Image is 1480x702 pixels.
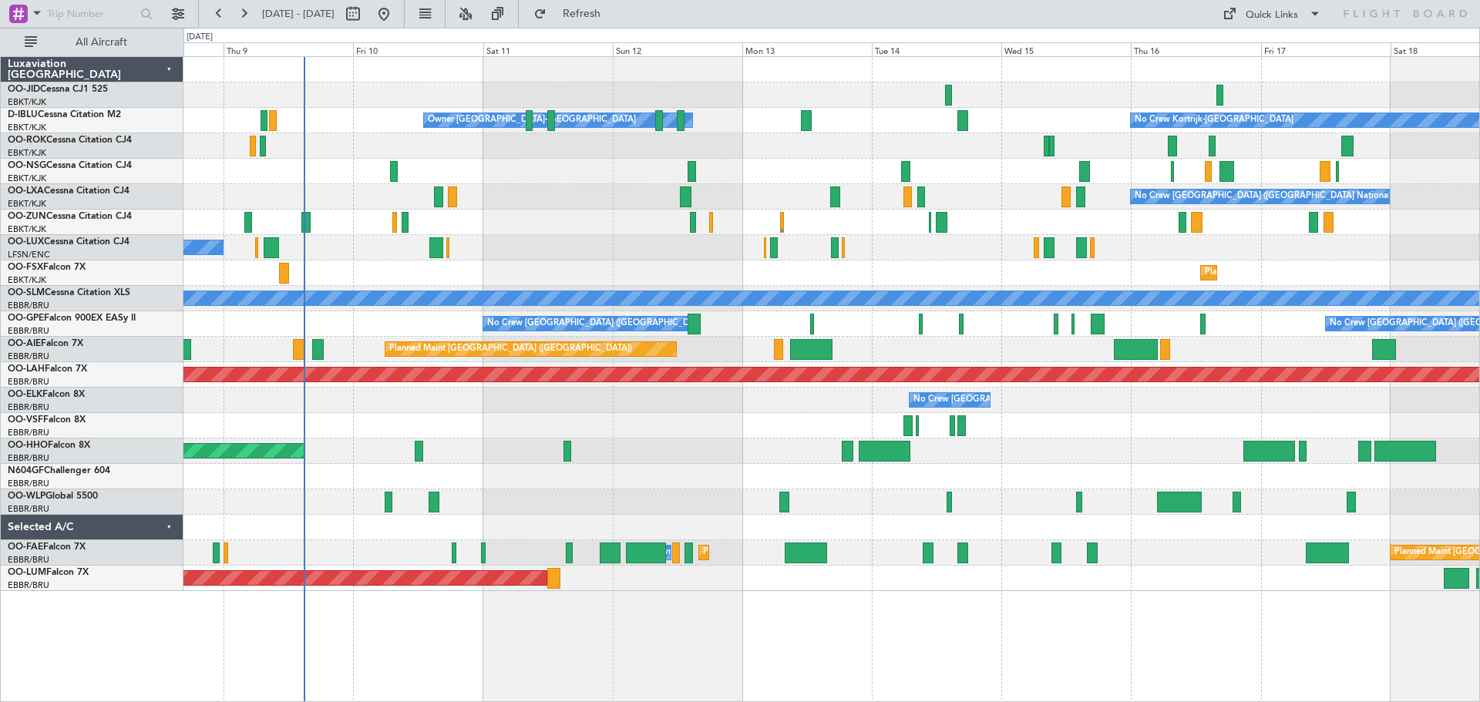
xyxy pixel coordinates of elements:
[8,147,46,159] a: EBKT/KJK
[8,325,49,337] a: EBBR/BRU
[40,37,163,48] span: All Aircraft
[8,263,43,272] span: OO-FSX
[8,415,43,425] span: OO-VSF
[487,312,745,335] div: No Crew [GEOGRAPHIC_DATA] ([GEOGRAPHIC_DATA] National)
[187,31,213,44] div: [DATE]
[8,390,85,399] a: OO-ELKFalcon 8X
[703,541,838,564] div: Planned Maint Melsbroek Air Base
[8,110,38,119] span: D-IBLU
[8,314,44,323] span: OO-GPE
[8,288,130,297] a: OO-SLMCessna Citation XLS
[1261,42,1391,56] div: Fri 17
[8,161,46,170] span: OO-NSG
[8,186,44,196] span: OO-LXA
[8,339,41,348] span: OO-AIE
[8,136,46,145] span: OO-ROK
[8,161,132,170] a: OO-NSGCessna Citation CJ4
[483,42,613,56] div: Sat 11
[1246,8,1298,23] div: Quick Links
[8,554,49,566] a: EBBR/BRU
[8,288,45,297] span: OO-SLM
[1215,2,1329,26] button: Quick Links
[17,30,167,55] button: All Aircraft
[8,136,132,145] a: OO-ROKCessna Citation CJ4
[8,492,98,501] a: OO-WLPGlobal 5500
[1205,261,1384,284] div: Planned Maint Kortrijk-[GEOGRAPHIC_DATA]
[8,223,46,235] a: EBKT/KJK
[8,198,46,210] a: EBKT/KJK
[224,42,353,56] div: Thu 9
[550,8,614,19] span: Refresh
[389,338,632,361] div: Planned Maint [GEOGRAPHIC_DATA] ([GEOGRAPHIC_DATA])
[8,249,50,260] a: LFSN/ENC
[8,376,49,388] a: EBBR/BRU
[8,441,90,450] a: OO-HHOFalcon 8X
[8,300,49,311] a: EBBR/BRU
[353,42,483,56] div: Fri 10
[262,7,335,21] span: [DATE] - [DATE]
[8,122,46,133] a: EBKT/KJK
[8,427,49,438] a: EBBR/BRU
[8,237,129,247] a: OO-LUXCessna Citation CJ4
[913,388,1172,411] div: No Crew [GEOGRAPHIC_DATA] ([GEOGRAPHIC_DATA] National)
[8,364,45,374] span: OO-LAH
[8,542,43,552] span: OO-FAE
[8,492,45,501] span: OO-WLP
[8,96,46,108] a: EBKT/KJK
[8,314,136,323] a: OO-GPEFalcon 900EX EASy II
[47,2,136,25] input: Trip Number
[8,173,46,184] a: EBKT/KJK
[872,42,1001,56] div: Tue 14
[8,85,108,94] a: OO-JIDCessna CJ1 525
[8,263,86,272] a: OO-FSXFalcon 7X
[1135,185,1393,208] div: No Crew [GEOGRAPHIC_DATA] ([GEOGRAPHIC_DATA] National)
[8,390,42,399] span: OO-ELK
[1131,42,1260,56] div: Thu 16
[8,364,87,374] a: OO-LAHFalcon 7X
[8,186,129,196] a: OO-LXACessna Citation CJ4
[8,441,48,450] span: OO-HHO
[1135,109,1293,132] div: No Crew Kortrijk-[GEOGRAPHIC_DATA]
[8,401,49,413] a: EBBR/BRU
[8,478,49,489] a: EBBR/BRU
[8,212,46,221] span: OO-ZUN
[8,339,83,348] a: OO-AIEFalcon 7X
[8,110,121,119] a: D-IBLUCessna Citation M2
[8,452,49,464] a: EBBR/BRU
[8,212,132,221] a: OO-ZUNCessna Citation CJ4
[1001,42,1131,56] div: Wed 15
[8,351,49,362] a: EBBR/BRU
[8,415,86,425] a: OO-VSFFalcon 8X
[742,42,872,56] div: Mon 13
[8,542,86,552] a: OO-FAEFalcon 7X
[8,466,110,475] a: N604GFChallenger 604
[8,274,46,286] a: EBKT/KJK
[8,568,89,577] a: OO-LUMFalcon 7X
[613,42,742,56] div: Sun 12
[428,109,636,132] div: Owner [GEOGRAPHIC_DATA]-[GEOGRAPHIC_DATA]
[8,237,44,247] span: OO-LUX
[8,579,49,591] a: EBBR/BRU
[8,503,49,515] a: EBBR/BRU
[8,85,40,94] span: OO-JID
[526,2,619,26] button: Refresh
[8,466,44,475] span: N604GF
[8,568,46,577] span: OO-LUM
